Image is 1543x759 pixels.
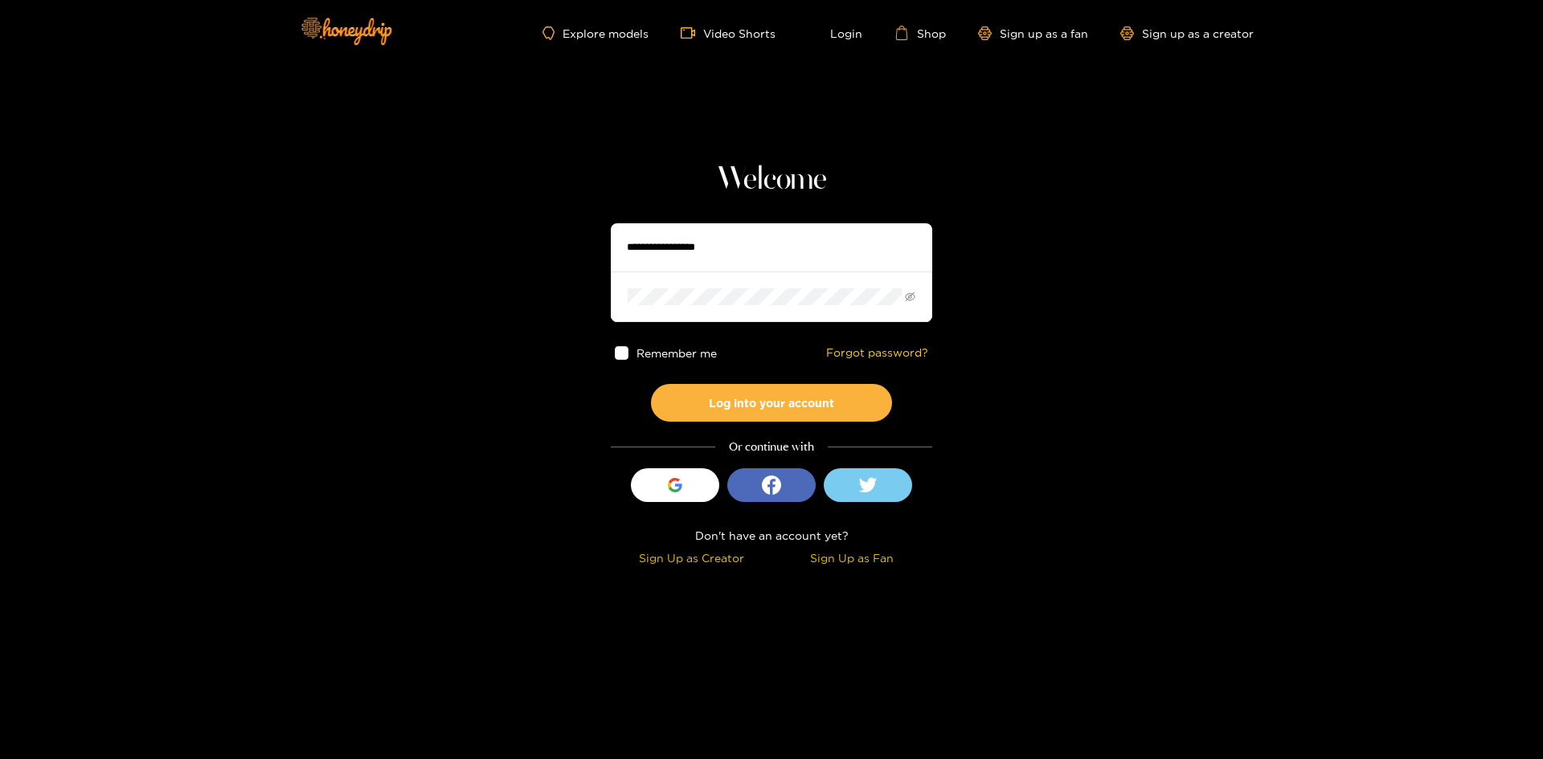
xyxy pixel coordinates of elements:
a: Sign up as a fan [978,27,1088,40]
div: Don't have an account yet? [611,526,932,545]
span: video-camera [681,26,703,40]
span: Remember me [636,347,717,359]
h1: Welcome [611,161,932,199]
a: Sign up as a creator [1120,27,1254,40]
span: eye-invisible [905,292,915,302]
div: Or continue with [611,438,932,456]
button: Log into your account [651,384,892,422]
div: Sign Up as Creator [615,549,767,567]
a: Explore models [542,27,649,40]
div: Sign Up as Fan [776,549,928,567]
a: Login [808,26,862,40]
a: Shop [894,26,946,40]
a: Forgot password? [826,346,928,360]
a: Video Shorts [681,26,776,40]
